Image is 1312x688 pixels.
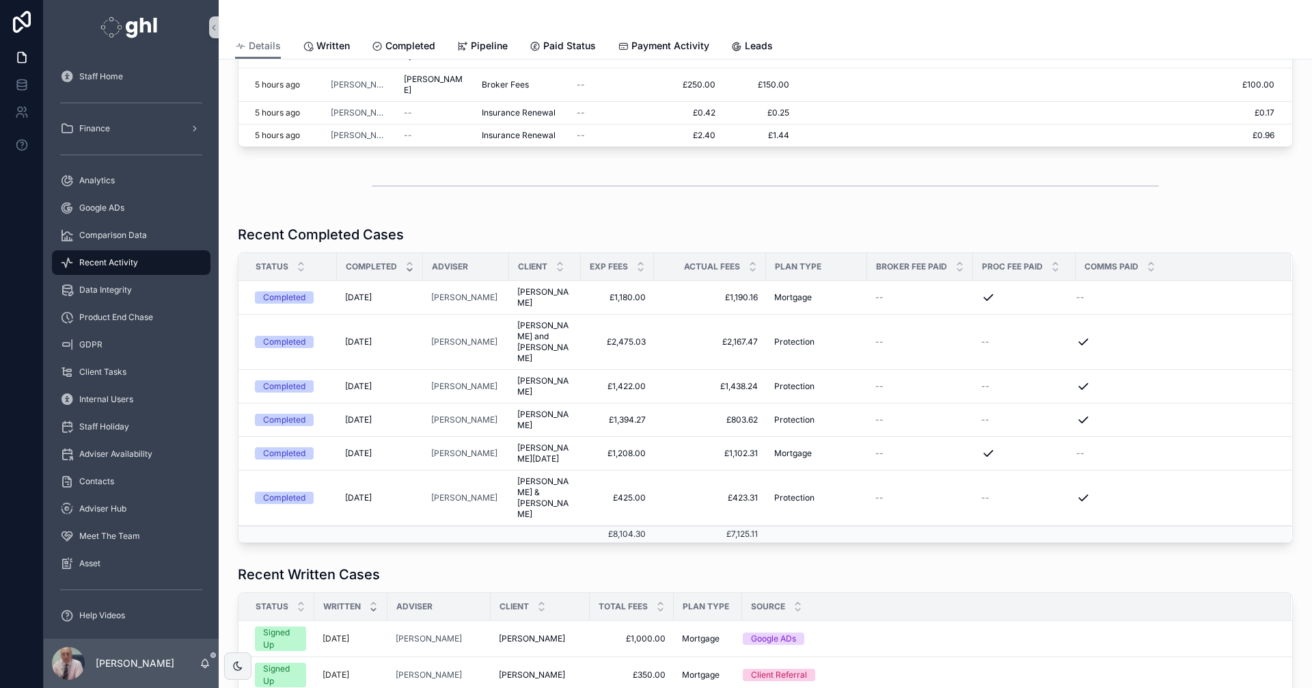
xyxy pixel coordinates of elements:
a: Meet The Team [52,524,210,548]
a: Protection [774,381,859,392]
a: Protection [774,492,859,503]
a: [PERSON_NAME] [431,381,497,392]
a: [PERSON_NAME] [517,409,573,431]
a: [DATE] [323,633,379,644]
div: Signed Up [263,626,298,651]
a: Completed [255,447,329,460]
a: Mortgage [682,633,734,644]
span: Total fees [599,601,648,612]
span: Written [316,39,350,53]
a: Completed [255,492,329,504]
a: [PERSON_NAME] [431,448,497,459]
span: -- [577,107,585,118]
a: [PERSON_NAME] [517,375,573,397]
a: [PERSON_NAME] [499,633,582,644]
a: GDPR [52,332,210,357]
a: [PERSON_NAME] [331,130,387,141]
a: [PERSON_NAME] [517,287,573,308]
a: -- [577,79,639,90]
a: £0.17 [798,107,1274,118]
a: -- [404,107,465,118]
span: Insurance Renewal [482,107,556,118]
span: £425.00 [589,492,646,503]
a: £0.96 [798,130,1274,141]
span: -- [1076,448,1084,459]
p: [DATE] [323,633,349,644]
span: [PERSON_NAME] [331,79,387,90]
a: [PERSON_NAME] [431,448,501,459]
span: Adviser Hub [79,503,126,514]
a: £150.00 [732,79,789,90]
span: Broker Fees [482,79,529,90]
span: Leads [745,39,773,53]
a: [PERSON_NAME] [431,492,501,503]
span: -- [981,492,989,503]
a: [DATE] [345,492,415,503]
span: £2.40 [655,130,715,141]
a: Insurance Renewal [482,107,560,118]
span: -- [981,414,989,425]
a: [PERSON_NAME] [331,107,387,118]
span: -- [875,336,884,347]
a: -- [875,292,965,303]
p: 5 hours ago [255,130,300,141]
a: [PERSON_NAME] [431,414,501,425]
a: Details [235,34,281,59]
p: [DATE] [323,670,349,680]
a: Paid Status [530,34,596,61]
a: [PERSON_NAME] & [PERSON_NAME] [517,476,573,520]
a: Signed Up [255,663,306,687]
a: Finance [52,116,210,141]
div: Client Referral [751,669,807,681]
span: £250.00 [655,79,715,90]
span: £1,438.24 [662,381,758,392]
span: [DATE] [345,336,372,347]
a: £0.42 [655,107,715,118]
span: -- [875,448,884,459]
p: 5 hours ago [255,107,300,118]
a: [PERSON_NAME] [396,633,462,644]
h1: Recent Completed Cases [238,225,404,244]
a: [PERSON_NAME] [396,670,462,680]
span: Insurance Renewal [482,130,556,141]
span: £7,125.11 [726,529,758,539]
div: Completed [263,447,305,460]
a: Completed [255,291,329,304]
a: [PERSON_NAME] [431,292,497,303]
a: Google ADs [743,633,1274,645]
a: Data Integrity [52,278,210,302]
span: [DATE] [345,492,372,503]
div: Signed Up [263,663,298,687]
a: £2,167.47 [662,336,758,347]
a: -- [875,336,965,347]
a: [PERSON_NAME] [396,670,482,680]
span: Protection [774,336,815,347]
span: £1,208.00 [589,448,646,459]
a: -- [1076,448,1274,459]
span: -- [875,414,884,425]
span: Status [256,601,288,612]
span: Plan Type [775,261,821,272]
a: Comparison Data [52,223,210,248]
span: Details [249,39,281,53]
a: Google ADs [52,196,210,220]
a: Recent Activity [52,250,210,275]
a: -- [875,414,965,425]
a: Contacts [52,469,210,494]
a: Product End Chase [52,305,210,330]
span: -- [577,79,585,90]
a: 5 hours ago [255,79,314,90]
span: Completed [346,261,397,272]
a: -- [1076,292,1274,303]
span: -- [875,492,884,503]
a: [PERSON_NAME] [431,336,501,347]
a: £1,394.27 [589,414,646,425]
